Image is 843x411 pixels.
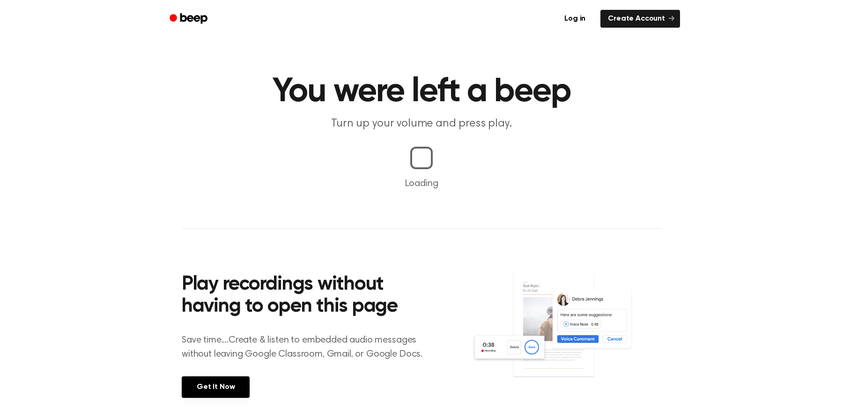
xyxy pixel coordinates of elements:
p: Loading [11,177,832,191]
a: Get It Now [182,376,250,398]
p: Save time....Create & listen to embedded audio messages without leaving Google Classroom, Gmail, ... [182,333,434,361]
a: Create Account [600,10,680,28]
p: Turn up your volume and press play. [242,116,601,132]
h1: You were left a beep [182,75,661,109]
a: Beep [163,10,216,28]
a: Log in [555,8,595,30]
img: Voice Comments on Docs and Recording Widget [472,271,661,397]
h2: Play recordings without having to open this page [182,274,434,318]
